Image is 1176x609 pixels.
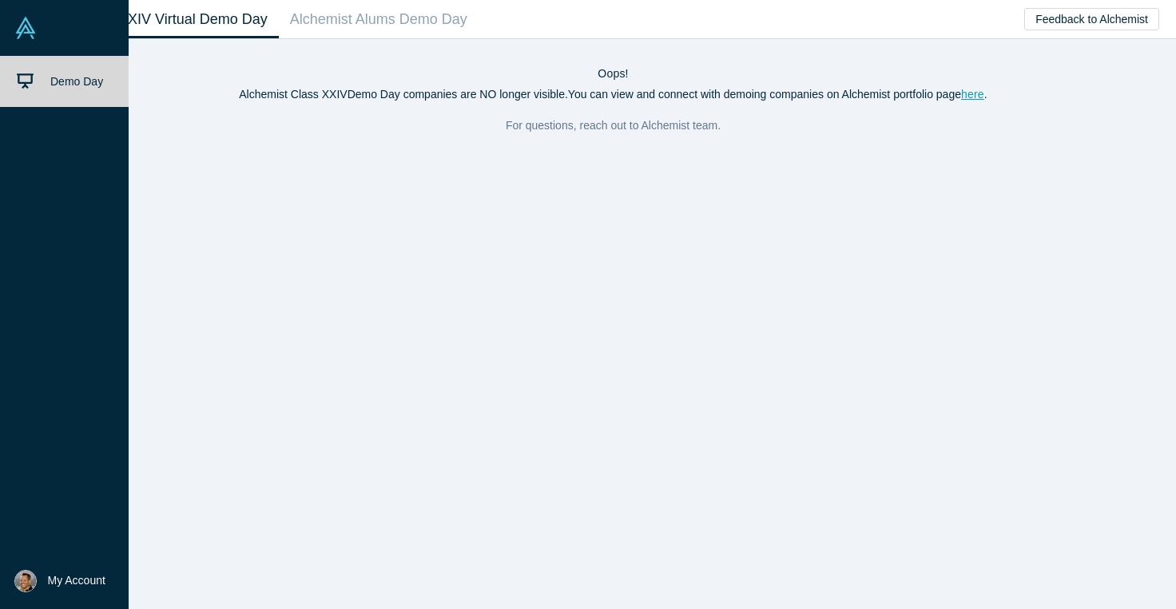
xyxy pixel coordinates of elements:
[961,88,984,101] a: here
[14,570,105,592] button: My Account
[48,572,105,589] span: My Account
[1024,8,1159,30] button: Feedback to Alchemist
[67,1,279,38] a: Class XXIV Virtual Demo Day
[14,570,37,592] img: Peter Giordano's Account
[67,67,1159,81] h4: Oops!
[67,114,1159,136] p: For questions, reach out to Alchemist team.
[14,17,37,39] img: Alchemist Vault Logo
[279,1,479,38] a: Alchemist Alums Demo Day
[50,75,103,88] span: Demo Day
[67,86,1159,103] p: Alchemist Class XXIV Demo Day companies are NO longer visible. You can view and connect with demo...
